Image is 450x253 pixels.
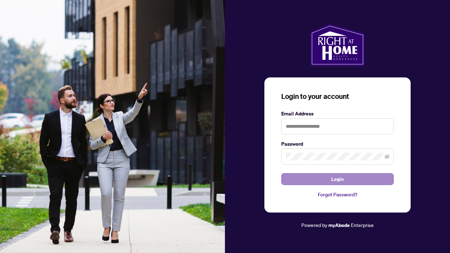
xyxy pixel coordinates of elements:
span: Powered by [301,222,327,228]
a: myAbode [328,221,350,229]
h3: Login to your account [281,91,394,101]
button: Login [281,173,394,185]
span: Login [331,173,344,185]
label: Password [281,140,394,148]
span: Enterprise [351,222,374,228]
span: eye-invisible [385,154,390,159]
label: Email Address [281,110,394,118]
img: ma-logo [310,24,365,66]
a: Forgot Password? [281,191,394,198]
